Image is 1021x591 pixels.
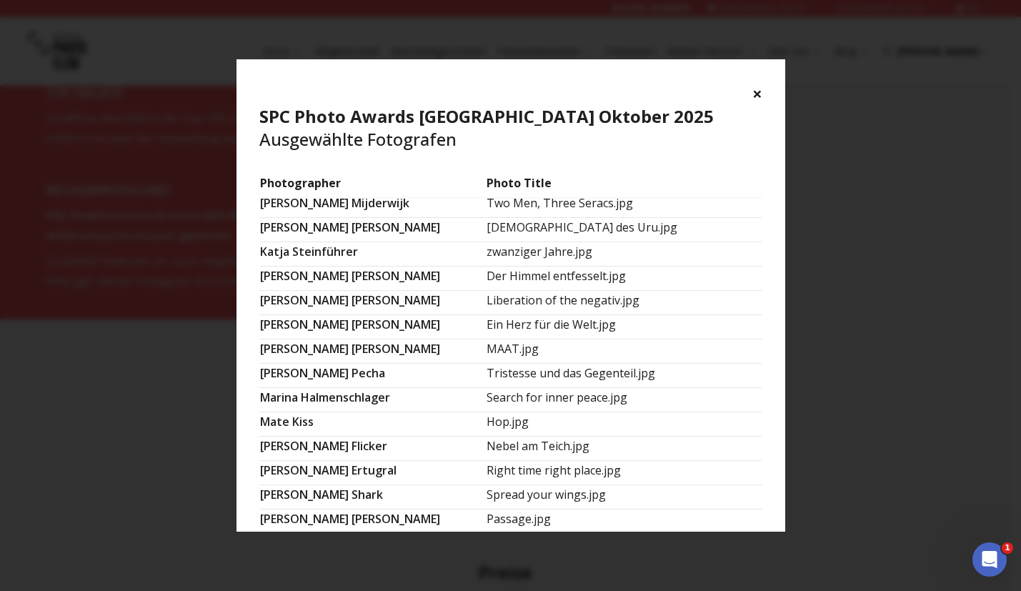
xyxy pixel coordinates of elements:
td: [PERSON_NAME] [PERSON_NAME] [259,509,487,533]
td: [PERSON_NAME] Shark [259,485,487,509]
td: Katja Steinführer [259,242,487,266]
td: [PERSON_NAME] [PERSON_NAME] [259,290,487,314]
td: Passage.jpg [486,509,762,533]
td: [PERSON_NAME] Pecha [259,363,487,387]
td: Tristesse und das Gegenteil.jpg [486,363,762,387]
td: Der Himmel entfesselt.jpg [486,266,762,290]
td: [PERSON_NAME] [PERSON_NAME] [259,339,487,363]
td: Spread your wings.jpg [486,485,762,509]
td: MAAT.jpg [486,339,762,363]
td: Right time right place.jpg [486,460,762,485]
td: Hop.jpg [486,412,762,436]
h4: Ausgewählte Fotografen [259,105,762,151]
iframe: Intercom live chat [972,542,1007,577]
b: SPC Photo Awards [GEOGRAPHIC_DATA] Oktober 2025 [259,104,714,128]
td: Photographer [259,174,487,198]
td: zwanziger Jahre.jpg [486,242,762,266]
td: [PERSON_NAME] Flicker [259,436,487,460]
td: Ein Herz für die Welt.jpg [486,314,762,339]
td: Mate Kiss [259,412,487,436]
td: [PERSON_NAME] Mijderwijk [259,193,487,217]
button: × [752,82,762,105]
td: [PERSON_NAME] [PERSON_NAME] [259,217,487,242]
td: Marina Halmenschlager [259,387,487,412]
td: [DEMOGRAPHIC_DATA] des Uru.jpg [486,217,762,242]
td: Photo Title [486,174,762,198]
td: Nebel am Teich.jpg [486,436,762,460]
td: [PERSON_NAME] [PERSON_NAME] [259,266,487,290]
td: [PERSON_NAME] [PERSON_NAME] [259,314,487,339]
td: Search for inner peace.jpg [486,387,762,412]
td: Two Men, Three Seracs.jpg [486,193,762,217]
td: [PERSON_NAME] Ertugral [259,460,487,485]
td: Liberation of the negativ.jpg [486,290,762,314]
span: 1 [1002,542,1013,554]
